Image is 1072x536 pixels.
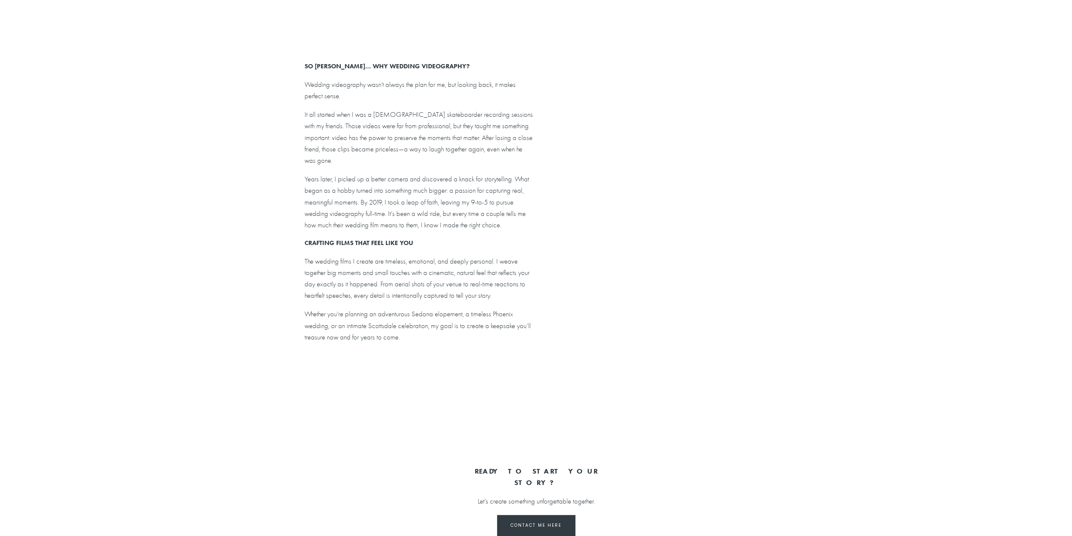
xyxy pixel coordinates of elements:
[453,496,619,507] p: Let’s create something unforgettable together.
[305,308,534,343] p: Whether you’re planning an adventurous Sedona elopement, a timeless Phoenix wedding, or an intima...
[305,62,470,70] strong: SO [PERSON_NAME]… WHY WEDDING VIDEOGRAPHY?
[305,173,534,231] p: Years later, I picked up a better camera and discovered a knack for storytelling. What began as a...
[497,515,575,536] a: Contact me here
[305,79,534,102] p: Wedding videography wasn’t always the plan for me, but looking back, it makes perfect sense.
[305,109,534,166] p: It all started when I was a [DEMOGRAPHIC_DATA] skateboarder recording sessions with my friends. T...
[305,256,534,302] p: The wedding films I create are timeless, emotional, and deeply personal. I weave together big mom...
[305,239,413,247] strong: CRAFTING FILMS THAT FEEL LIKE YOU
